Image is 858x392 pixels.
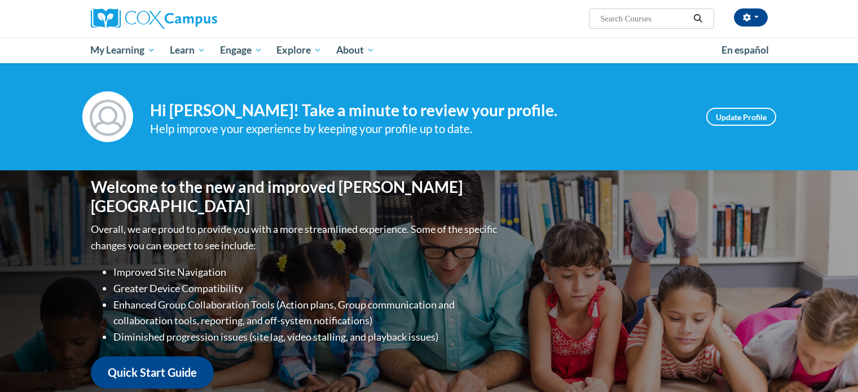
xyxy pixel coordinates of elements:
[113,280,500,297] li: Greater Device Compatibility
[113,264,500,280] li: Improved Site Navigation
[74,37,785,63] div: Main menu
[734,8,768,27] button: Account Settings
[329,37,382,63] a: About
[721,44,769,56] span: En español
[91,356,214,389] a: Quick Start Guide
[714,38,776,62] a: En español
[91,8,217,29] img: Cox Campus
[91,178,500,215] h1: Welcome to the new and improved [PERSON_NAME][GEOGRAPHIC_DATA]
[91,8,305,29] a: Cox Campus
[220,43,262,57] span: Engage
[113,329,500,345] li: Diminished progression issues (site lag, video stalling, and playback issues)
[170,43,205,57] span: Learn
[162,37,213,63] a: Learn
[150,120,689,138] div: Help improve your experience by keeping your profile up to date.
[82,91,133,142] img: Profile Image
[336,43,375,57] span: About
[706,108,776,126] a: Update Profile
[269,37,329,63] a: Explore
[813,347,849,383] iframe: Button to launch messaging window
[689,12,706,25] button: Search
[213,37,270,63] a: Engage
[83,37,163,63] a: My Learning
[276,43,322,57] span: Explore
[90,43,155,57] span: My Learning
[91,221,500,254] p: Overall, we are proud to provide you with a more streamlined experience. Some of the specific cha...
[113,297,500,329] li: Enhanced Group Collaboration Tools (Action plans, Group communication and collaboration tools, re...
[599,12,689,25] input: Search Courses
[150,101,689,120] h4: Hi [PERSON_NAME]! Take a minute to review your profile.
